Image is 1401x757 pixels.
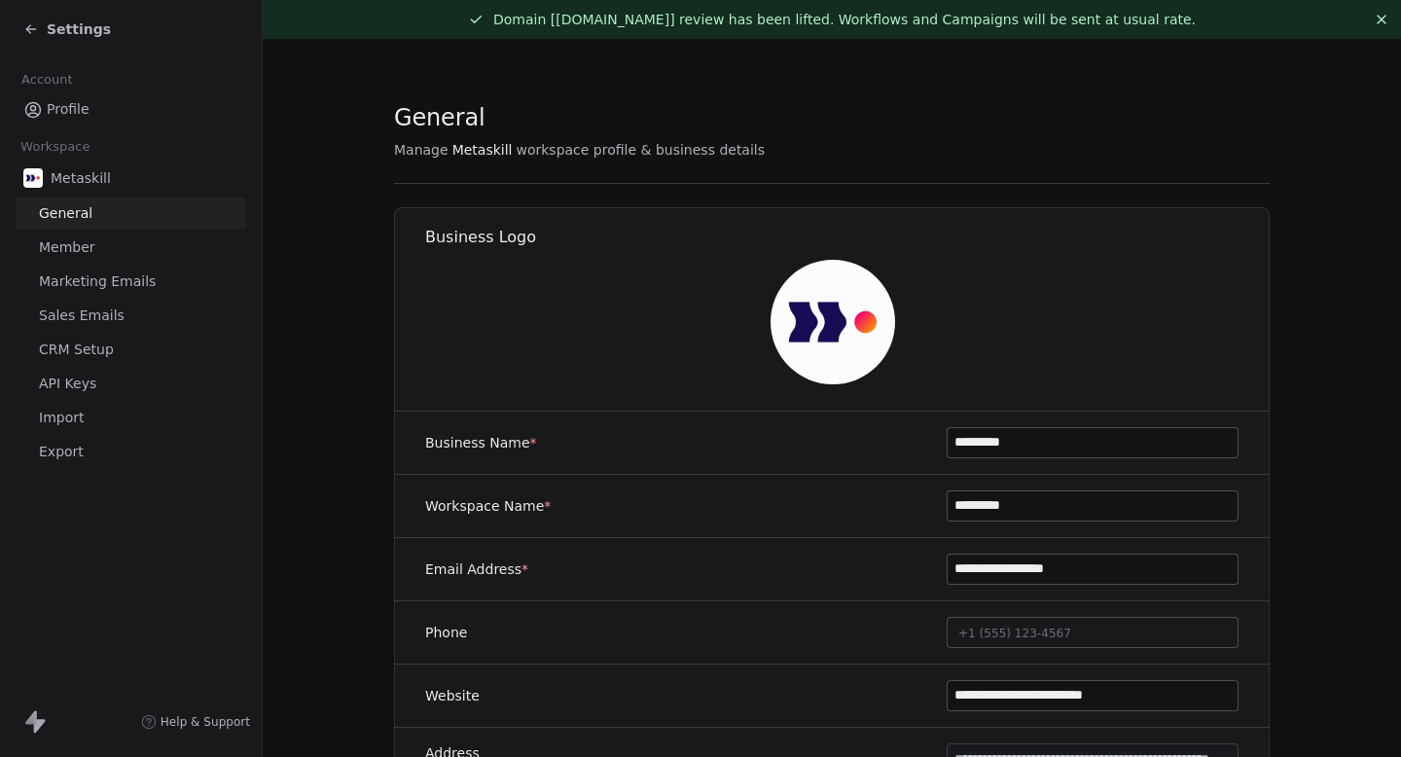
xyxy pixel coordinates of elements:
span: Account [13,65,81,94]
a: Profile [16,93,246,126]
label: Website [425,686,480,705]
a: Export [16,436,246,468]
span: +1 (555) 123-4567 [958,627,1071,640]
span: Import [39,408,84,428]
span: General [39,203,92,224]
a: Member [16,232,246,264]
span: Marketing Emails [39,271,156,292]
span: API Keys [39,374,96,394]
button: +1 (555) 123-4567 [947,617,1239,648]
span: Workspace [13,132,98,162]
span: Sales Emails [39,306,125,326]
a: CRM Setup [16,334,246,366]
span: Metaskill [51,168,111,188]
label: Phone [425,623,467,642]
a: Settings [23,19,111,39]
span: Settings [47,19,111,39]
span: Help & Support [161,714,250,730]
span: Metaskill [452,140,513,160]
h1: Business Logo [425,227,1271,248]
a: Sales Emails [16,300,246,332]
a: Help & Support [141,714,250,730]
span: Export [39,442,84,462]
span: Member [39,237,95,258]
span: Profile [47,99,90,120]
a: Marketing Emails [16,266,246,298]
img: AVATAR%20METASKILL%20-%20Colori%20Positivo.png [23,168,43,188]
span: workspace profile & business details [516,140,765,160]
a: API Keys [16,368,246,400]
span: Manage [394,140,449,160]
img: AVATAR%20METASKILL%20-%20Colori%20Positivo.png [771,260,895,384]
label: Business Name [425,433,537,452]
a: General [16,198,246,230]
label: Workspace Name [425,496,551,516]
span: CRM Setup [39,340,114,360]
label: Email Address [425,559,528,579]
span: General [394,103,485,132]
span: Domain [[DOMAIN_NAME]] review has been lifted. Workflows and Campaigns will be sent at usual rate. [493,12,1196,27]
a: Import [16,402,246,434]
